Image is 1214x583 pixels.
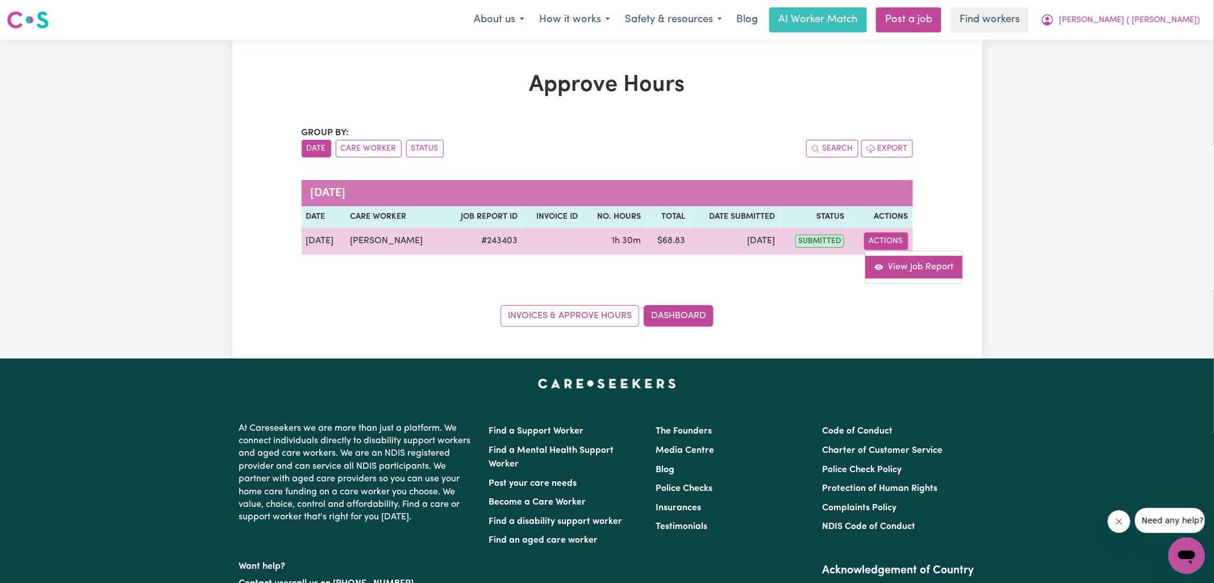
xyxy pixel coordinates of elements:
[489,517,623,526] a: Find a disability support worker
[822,427,892,436] a: Code of Conduct
[779,206,849,228] th: Status
[1135,508,1205,533] iframe: Message from company
[729,7,765,32] a: Blog
[822,446,942,455] a: Charter of Customer Service
[656,427,712,436] a: The Founders
[690,228,779,255] td: [DATE]
[302,140,331,157] button: sort invoices by date
[1033,8,1207,32] button: My Account
[522,206,582,228] th: Invoice ID
[656,503,701,513] a: Insurances
[822,564,975,577] h2: Acknowledgement of Country
[1169,538,1205,574] iframe: Button to launch messaging window
[489,479,577,488] a: Post your care needs
[822,503,896,513] a: Complaints Policy
[302,180,913,206] caption: [DATE]
[950,7,1029,32] a: Find workers
[443,206,522,228] th: Job Report ID
[489,427,584,436] a: Find a Support Worker
[1108,510,1130,533] iframe: Close message
[302,72,913,99] h1: Approve Hours
[656,465,674,474] a: Blog
[336,140,402,157] button: sort invoices by care worker
[302,128,349,138] span: Group by:
[302,228,346,255] td: [DATE]
[500,305,639,327] a: Invoices & Approve Hours
[443,228,522,255] td: # 243403
[538,379,676,388] a: Careseekers home page
[345,206,443,228] th: Care worker
[7,10,49,30] img: Careseekers logo
[822,465,902,474] a: Police Check Policy
[1059,14,1200,27] span: [PERSON_NAME] ( [PERSON_NAME])
[489,446,614,469] a: Find a Mental Health Support Worker
[795,235,844,248] span: submitted
[865,256,962,278] a: View job report 243403
[466,8,532,32] button: About us
[582,206,645,228] th: No. Hours
[822,522,915,531] a: NDIS Code of Conduct
[489,498,586,507] a: Become a Care Worker
[239,418,475,528] p: At Careseekers we are more than just a platform. We connect individuals directly to disability su...
[656,446,714,455] a: Media Centre
[345,228,443,255] td: [PERSON_NAME]
[769,7,867,32] a: AI Worker Match
[864,232,908,250] button: Actions
[612,236,641,245] span: 1 hour 30 minutes
[656,522,707,531] a: Testimonials
[7,7,49,33] a: Careseekers logo
[646,206,690,228] th: Total
[532,8,618,32] button: How it works
[302,206,346,228] th: Date
[406,140,444,157] button: sort invoices by paid status
[822,484,937,493] a: Protection of Human Rights
[690,206,779,228] th: Date Submitted
[849,206,912,228] th: Actions
[646,228,690,255] td: $ 68.83
[239,556,475,573] p: Want help?
[489,536,598,545] a: Find an aged care worker
[806,140,858,157] button: Search
[865,251,963,284] div: Actions
[618,8,729,32] button: Safety & resources
[861,140,913,157] button: Export
[656,484,712,493] a: Police Checks
[876,7,941,32] a: Post a job
[644,305,714,327] a: Dashboard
